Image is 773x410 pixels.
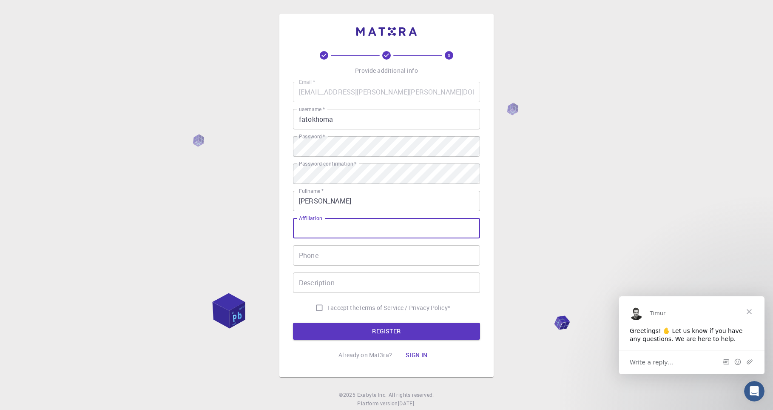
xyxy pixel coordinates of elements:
[357,399,398,408] span: Platform version
[299,187,324,195] label: Fullname
[355,66,418,75] p: Provide additional info
[359,304,450,312] p: Terms of Service / Privacy Policy *
[338,351,392,359] p: Already on Mat3ra?
[744,381,764,401] iframe: Intercom live chat
[299,78,315,86] label: Email
[357,391,387,398] span: Exabyte Inc.
[293,323,480,340] button: REGISTER
[398,400,416,407] span: [DATE] .
[299,133,325,140] label: Password
[327,304,359,312] span: I accept the
[619,296,764,374] iframe: Intercom live chat message
[339,391,357,399] span: © 2025
[299,106,325,113] label: username
[359,304,450,312] a: Terms of Service / Privacy Policy*
[299,160,356,167] label: Password confirmation
[448,52,450,58] text: 3
[299,215,322,222] label: Affiliation
[357,391,387,399] a: Exabyte Inc.
[398,399,416,408] a: [DATE].
[389,391,434,399] span: All rights reserved.
[399,347,435,364] button: Sign in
